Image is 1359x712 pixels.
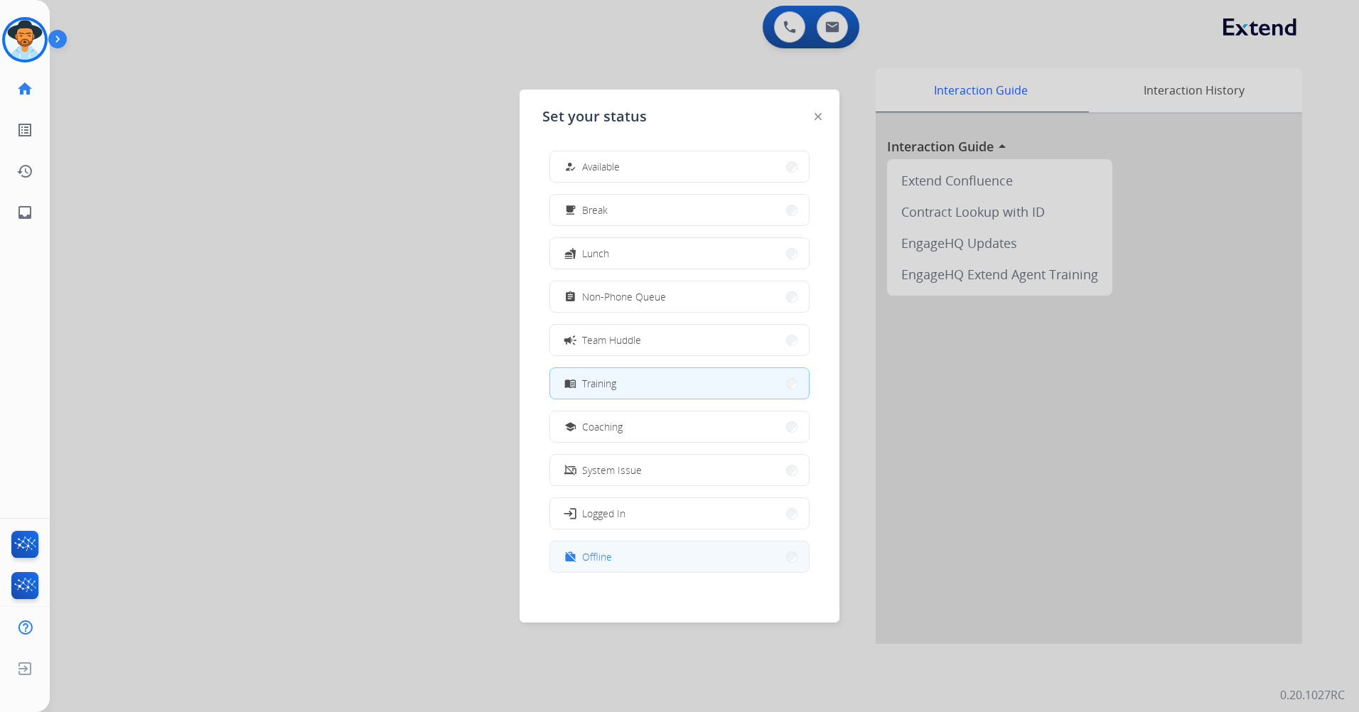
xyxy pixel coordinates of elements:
[582,289,666,304] span: Non-Phone Queue
[582,203,608,217] span: Break
[564,551,576,563] mat-icon: work_off
[582,159,620,174] span: Available
[16,204,33,221] mat-icon: inbox
[564,291,576,303] mat-icon: assignment
[550,455,809,485] button: System Issue
[16,122,33,139] mat-icon: list_alt
[582,463,642,478] span: System Issue
[550,195,809,225] button: Break
[564,421,576,433] mat-icon: school
[563,506,577,520] mat-icon: login
[582,419,623,434] span: Coaching
[550,368,809,399] button: Training
[564,161,576,173] mat-icon: how_to_reg
[550,281,809,312] button: Non-Phone Queue
[582,376,616,391] span: Training
[16,80,33,97] mat-icon: home
[815,113,822,120] img: close-button
[582,549,612,564] span: Offline
[550,541,809,572] button: Offline
[564,464,576,476] mat-icon: phonelink_off
[16,163,33,180] mat-icon: history
[564,204,576,216] mat-icon: free_breakfast
[1280,686,1345,703] p: 0.20.1027RC
[564,377,576,389] mat-icon: menu_book
[550,498,809,529] button: Logged In
[5,20,45,60] img: avatar
[582,246,609,261] span: Lunch
[542,107,647,126] span: Set your status
[582,333,641,347] span: Team Huddle
[564,247,576,259] mat-icon: fastfood
[550,325,809,355] button: Team Huddle
[550,411,809,442] button: Coaching
[550,238,809,269] button: Lunch
[582,506,625,521] span: Logged In
[563,333,577,347] mat-icon: campaign
[550,151,809,182] button: Available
